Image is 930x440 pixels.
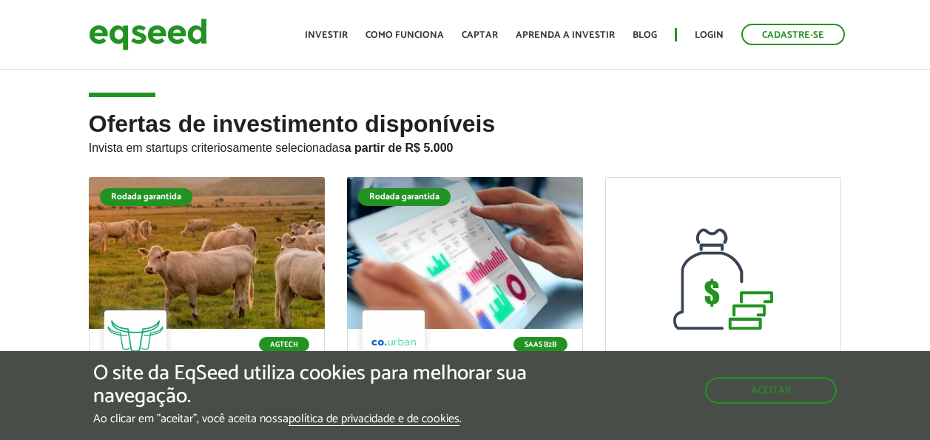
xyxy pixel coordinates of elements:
[741,24,845,45] a: Cadastre-se
[89,15,207,54] img: EqSeed
[633,30,657,40] a: Blog
[462,30,498,40] a: Captar
[345,141,454,154] strong: a partir de R$ 5.000
[289,413,459,426] a: política de privacidade e de cookies
[89,137,842,155] p: Invista em startups criteriosamente selecionadas
[705,377,837,404] button: Aceitar
[365,30,444,40] a: Como funciona
[89,111,842,177] h2: Ofertas de investimento disponíveis
[695,30,724,40] a: Login
[358,188,451,206] div: Rodada garantida
[93,412,539,426] p: Ao clicar em "aceitar", você aceita nossa .
[93,362,539,408] h5: O site da EqSeed utiliza cookies para melhorar sua navegação.
[513,337,567,352] p: SaaS B2B
[259,337,309,352] p: Agtech
[305,30,348,40] a: Investir
[516,30,615,40] a: Aprenda a investir
[100,188,192,206] div: Rodada garantida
